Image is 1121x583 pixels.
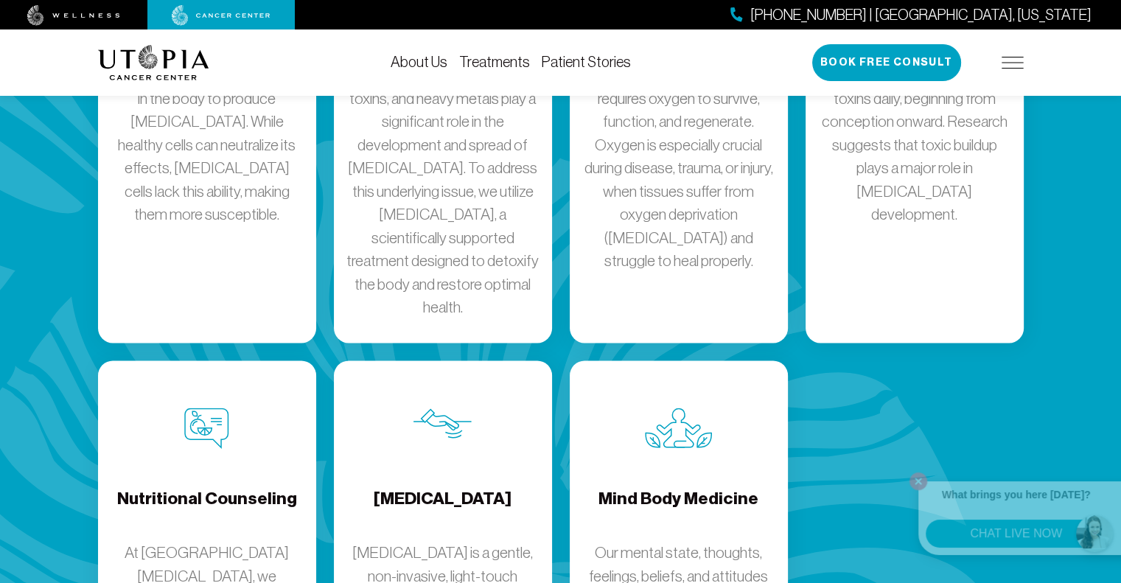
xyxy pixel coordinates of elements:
[391,54,447,70] a: About Us
[817,63,1012,226] p: Our bodies are inundated with toxins daily, beginning from conception onward. Research suggests t...
[750,4,1092,26] span: [PHONE_NUMBER] | [GEOGRAPHIC_DATA], [US_STATE]
[413,408,472,439] img: Lymphatic Massage
[346,63,540,319] p: Free radicals, environmental toxins, and heavy metals play a significant role in the development ...
[110,63,304,226] p: Vitamin C interacts with metals in the body to produce [MEDICAL_DATA]. While healthy cells can ne...
[730,4,1092,26] a: [PHONE_NUMBER] | [GEOGRAPHIC_DATA], [US_STATE]
[542,54,631,70] a: Patient Stories
[459,54,530,70] a: Treatments
[117,487,297,535] h4: Nutritional Counseling
[184,408,229,449] img: Nutritional Counseling
[27,5,120,26] img: wellness
[98,45,209,80] img: logo
[1002,57,1024,69] img: icon-hamburger
[645,408,712,448] img: Mind Body Medicine
[812,44,961,81] button: Book Free Consult
[582,63,776,273] p: Every cell in the human body requires oxygen to survive, function, and regenerate. Oxygen is espe...
[172,5,270,26] img: cancer center
[598,487,758,535] h4: Mind Body Medicine
[374,487,511,535] h4: [MEDICAL_DATA]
